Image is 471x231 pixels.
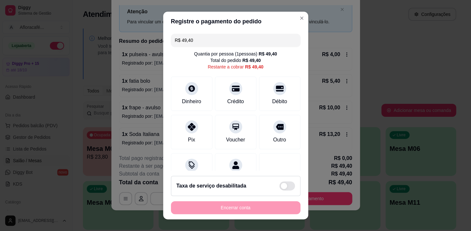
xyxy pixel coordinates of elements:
div: Total do pedido [210,57,261,64]
h2: Taxa de serviço desabilitada [176,182,246,190]
button: Close [297,13,307,23]
header: Registre o pagamento do pedido [163,12,308,31]
div: Débito [272,98,287,105]
div: Quantia por pessoa ( 1 pessoas) [194,51,277,57]
input: Ex.: hambúrguer de cordeiro [175,34,297,47]
div: Dinheiro [182,98,201,105]
div: R$ 49,40 [242,57,261,64]
div: Restante a cobrar [207,64,263,70]
div: Voucher [226,136,245,144]
div: Outro [273,136,286,144]
div: R$ 49,40 [259,51,277,57]
div: R$ 49,40 [245,64,264,70]
div: Crédito [227,98,244,105]
div: Pix [188,136,195,144]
